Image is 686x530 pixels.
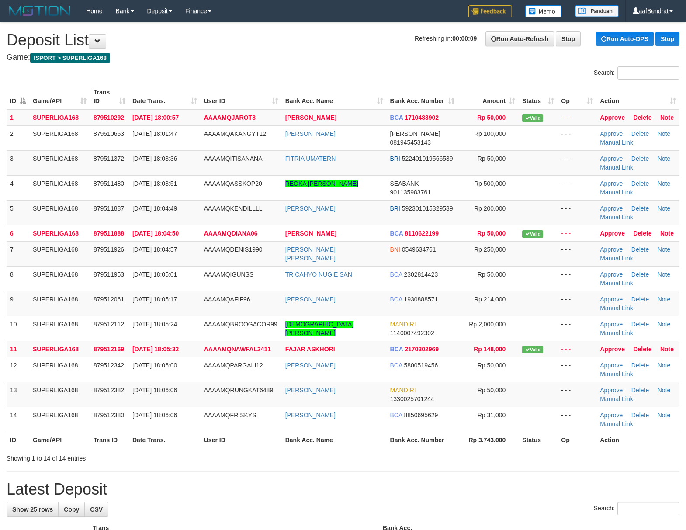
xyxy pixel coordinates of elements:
div: Showing 1 to 14 of 14 entries [7,450,279,463]
img: Button%20Memo.svg [525,5,562,17]
span: [DATE] 18:01:47 [132,130,177,137]
td: 7 [7,241,29,266]
span: BCA [390,362,402,369]
span: 879512061 [94,296,124,303]
td: - - - [558,266,596,291]
span: AAAAMQPARGALI12 [204,362,263,369]
th: Bank Acc. Number: activate to sort column ascending [387,84,458,109]
span: 879512382 [94,387,124,394]
span: AAAAMQAKANGYT12 [204,130,266,137]
span: AAAAMQDIANA06 [204,230,258,237]
a: Manual Link [600,420,633,427]
a: [PERSON_NAME] [PERSON_NAME] [285,246,336,262]
span: Copy 1930888571 to clipboard [404,296,438,303]
td: SUPERLIGA168 [29,150,90,175]
th: Bank Acc. Name [282,432,387,448]
a: Delete [631,130,649,137]
th: Status [519,432,558,448]
span: MANDIRI [390,321,416,328]
td: SUPERLIGA168 [29,407,90,432]
a: Note [658,155,671,162]
td: - - - [558,382,596,407]
span: AAAAMQDENIS1990 [204,246,263,253]
span: [DATE] 18:04:49 [132,205,177,212]
a: [PERSON_NAME] [285,205,336,212]
img: panduan.png [575,5,619,17]
a: Approve [600,155,623,162]
td: - - - [558,125,596,150]
td: SUPERLIGA168 [29,200,90,225]
a: Stop [655,32,679,46]
span: 879511480 [94,180,124,187]
a: Manual Link [600,329,633,336]
span: AAAAMQRUNGKAT6489 [204,387,273,394]
a: Note [658,180,671,187]
a: Delete [633,230,651,237]
td: SUPERLIGA168 [29,341,90,357]
a: Approve [600,114,625,121]
th: Rp 3.743.000 [458,432,519,448]
span: Copy 0549634761 to clipboard [402,246,436,253]
a: Note [658,130,671,137]
a: Delete [631,362,649,369]
span: [DATE] 18:05:24 [132,321,177,328]
a: Delete [631,321,649,328]
a: Note [660,114,674,121]
a: Approve [600,205,623,212]
a: Approve [600,387,623,394]
span: Refreshing in: [415,35,477,42]
a: Approve [600,296,623,303]
td: 9 [7,291,29,316]
a: Delete [631,155,649,162]
td: SUPERLIGA168 [29,241,90,266]
span: BRI [390,155,400,162]
a: [PERSON_NAME] [285,296,336,303]
td: SUPERLIGA168 [29,125,90,150]
span: Rp 50,000 [477,230,506,237]
span: [DATE] 18:04:50 [132,230,179,237]
span: Copy 081945453143 to clipboard [390,139,431,146]
td: - - - [558,291,596,316]
a: Manual Link [600,305,633,312]
th: ID [7,432,29,448]
a: Delete [633,114,651,121]
td: 11 [7,341,29,357]
th: User ID [201,432,282,448]
a: Approve [600,321,623,328]
a: Approve [600,346,625,353]
a: Manual Link [600,139,633,146]
span: BCA [390,346,403,353]
th: Amount: activate to sort column ascending [458,84,519,109]
strong: 00:00:09 [452,35,477,42]
span: AAAAMQFRISKYS [204,412,256,419]
a: [PERSON_NAME] [285,362,336,369]
span: Copy 8110622199 to clipboard [405,230,439,237]
span: Rp 31,000 [478,412,506,419]
td: 5 [7,200,29,225]
input: Search: [617,502,679,515]
a: Approve [600,362,623,369]
span: [DATE] 18:03:51 [132,180,177,187]
span: MANDIRI [390,387,416,394]
a: Delete [631,180,649,187]
td: - - - [558,150,596,175]
td: 12 [7,357,29,382]
span: 879511372 [94,155,124,162]
span: [DATE] 18:04:57 [132,246,177,253]
span: 879512342 [94,362,124,369]
span: AAAAMQAFIF96 [204,296,250,303]
span: BCA [390,412,402,419]
span: Copy [64,506,79,513]
a: Copy [58,502,85,517]
a: Delete [631,387,649,394]
label: Search: [594,502,679,515]
th: Bank Acc. Name: activate to sort column ascending [282,84,387,109]
span: 879512380 [94,412,124,419]
a: Show 25 rows [7,502,59,517]
a: Manual Link [600,214,633,221]
a: Delete [631,271,649,278]
span: [DATE] 18:03:36 [132,155,177,162]
label: Search: [594,66,679,80]
span: Rp 148,000 [474,346,506,353]
td: 2 [7,125,29,150]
